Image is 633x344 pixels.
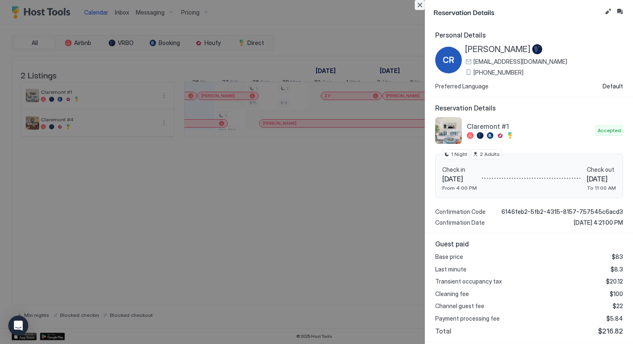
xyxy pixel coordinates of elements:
span: Payment processing fee [435,315,500,322]
span: Channel guest fee [435,302,484,310]
span: Check out [587,166,616,173]
span: Default [603,83,623,90]
span: [PHONE_NUMBER] [474,69,523,76]
span: 6146feb2-5fb2-4315-8157-757545c6acd3 [501,208,623,216]
span: Reservation Details [435,104,623,112]
span: $20.12 [606,278,623,285]
button: Inbox [615,7,625,17]
span: $5.84 [606,315,623,322]
span: $83 [612,253,623,261]
span: [PERSON_NAME] [465,44,531,55]
span: [EMAIL_ADDRESS][DOMAIN_NAME] [474,58,567,65]
div: listing image [435,117,462,144]
span: Accepted [598,127,621,134]
span: 2 Adults [480,151,500,158]
span: [DATE] [442,175,477,183]
button: Edit reservation [603,7,613,17]
span: Cleaning fee [435,290,469,298]
span: Base price [435,253,463,261]
span: [DATE] 4:21:00 PM [574,219,623,226]
span: Confirmation Code [435,208,486,216]
span: $100 [610,290,623,298]
span: Preferred Language [435,83,488,90]
span: $216.82 [598,327,623,335]
span: Total [435,327,451,335]
span: Transient occupancy tax [435,278,502,285]
span: Check in [442,166,477,173]
span: 1 Night [451,151,467,158]
span: Last minute [435,266,466,273]
span: To 11:00 AM [587,185,616,191]
span: [DATE] [587,175,616,183]
span: Confirmation Date [435,219,485,226]
span: Guest paid [435,240,623,248]
span: From 4:00 PM [442,185,477,191]
span: Claremont #1 [467,122,592,131]
div: Open Intercom Messenger [8,316,28,336]
span: $22 [613,302,623,310]
span: Reservation Details [434,7,601,17]
span: $8.3 [611,266,623,273]
span: CR [443,54,454,66]
span: Personal Details [435,31,623,39]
